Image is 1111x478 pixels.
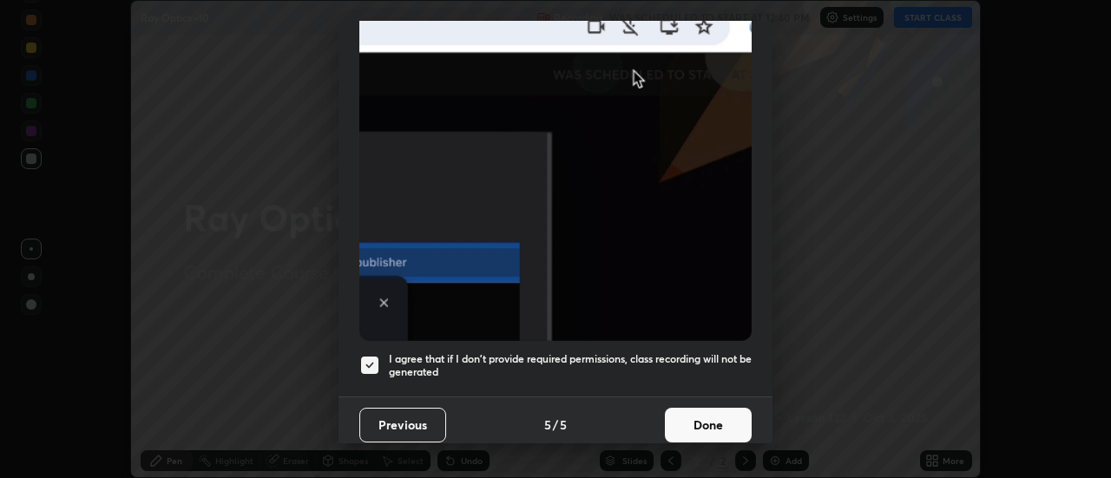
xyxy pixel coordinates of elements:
[665,408,752,442] button: Done
[544,416,551,434] h4: 5
[553,416,558,434] h4: /
[359,408,446,442] button: Previous
[560,416,567,434] h4: 5
[389,352,752,379] h5: I agree that if I don't provide required permissions, class recording will not be generated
